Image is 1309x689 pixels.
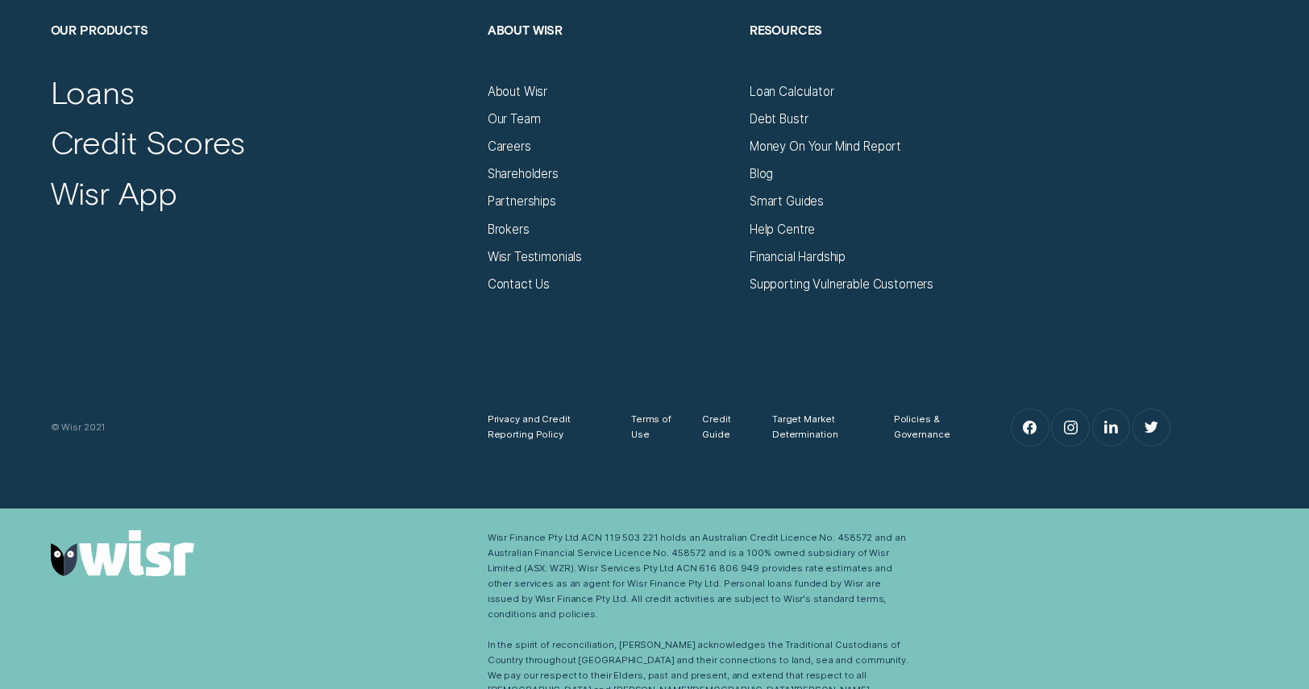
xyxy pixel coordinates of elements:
a: Facebook [1012,409,1049,446]
a: Money On Your Mind Report [750,139,901,155]
img: Wisr [51,530,194,576]
a: Supporting Vulnerable Customers [750,277,933,293]
a: Our Team [488,112,541,127]
a: Loans [51,72,135,111]
a: Credit Guide [702,412,744,442]
a: Twitter [1133,409,1170,446]
a: Contact Us [488,277,550,293]
a: Policies & Governance [894,412,969,442]
a: Partnerships [488,194,556,210]
a: About Wisr [488,85,547,100]
a: Debt Bustr [750,112,808,127]
a: Shareholders [488,167,559,182]
a: Instagram [1052,409,1089,446]
a: LinkedIn [1093,409,1130,446]
a: Wisr App [51,172,177,212]
h2: About Wisr [488,23,734,85]
a: Wisr Testimonials [488,250,582,265]
h2: Resources [750,23,996,85]
a: Blog [750,167,773,182]
a: Financial Hardship [750,250,846,265]
a: Target Market Determination [772,412,866,442]
a: Smart Guides [750,194,824,210]
a: Help Centre [750,222,815,238]
div: © Wisr 2021 [43,420,480,435]
a: Privacy and Credit Reporting Policy [488,412,604,442]
h2: Our Products [51,23,472,85]
a: Terms of Use [631,412,675,442]
a: Loan Calculator [750,85,834,100]
a: Credit Scores [51,122,246,161]
a: Brokers [488,222,530,238]
a: Careers [488,139,531,155]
